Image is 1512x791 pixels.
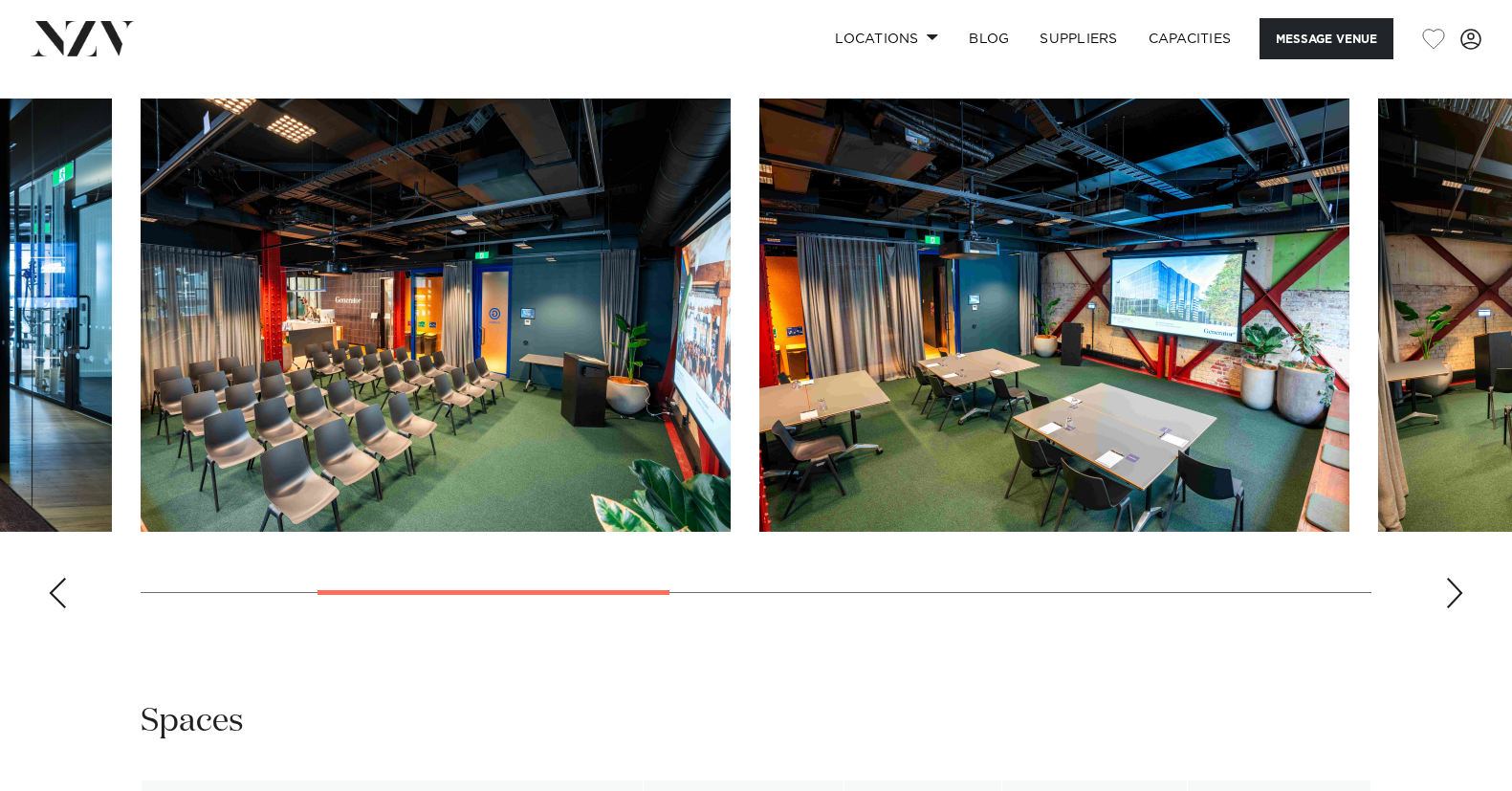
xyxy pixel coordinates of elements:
button: Message Venue [1260,18,1393,59]
swiper-slide: 2 / 7 [141,99,731,532]
a: Capacities [1133,18,1247,59]
h2: Spaces [141,700,244,743]
img: nzv-logo.png [31,21,135,55]
swiper-slide: 3 / 7 [759,99,1349,532]
a: BLOG [953,18,1024,59]
a: SUPPLIERS [1024,18,1132,59]
a: Locations [820,18,953,59]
